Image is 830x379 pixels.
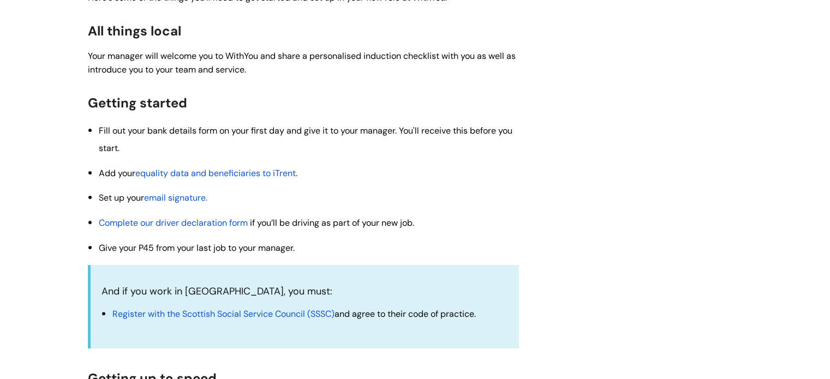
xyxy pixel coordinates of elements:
[88,94,187,111] span: Getting started
[144,192,206,203] a: email signature
[250,217,414,228] span: if you’ll be driving as part of your new job.
[88,50,516,75] span: Your manager will welcome you to WithYou and share a personalised induction checklist with you as...
[88,22,181,39] span: All things local
[99,125,512,154] span: Fill out your bank details form on your first day and give it to your manager. You'll receive thi...
[99,192,144,203] span: Set up your
[99,217,248,228] a: Complete our driver declaration form
[99,242,295,254] span: Give your P45 from your last job to your manager.
[335,308,476,320] span: and agree to their code of practice.
[135,167,296,179] a: equality data and beneficiaries to iTrent
[112,308,335,320] span: Register with the Scottish Social Service Council (SSSC)
[99,167,135,179] span: Add your
[112,307,335,320] a: Register with the Scottish Social Service Council (SSSC)
[101,282,508,300] p: And if you work in [GEOGRAPHIC_DATA], you must:
[99,167,297,179] span: .
[99,192,207,203] span: .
